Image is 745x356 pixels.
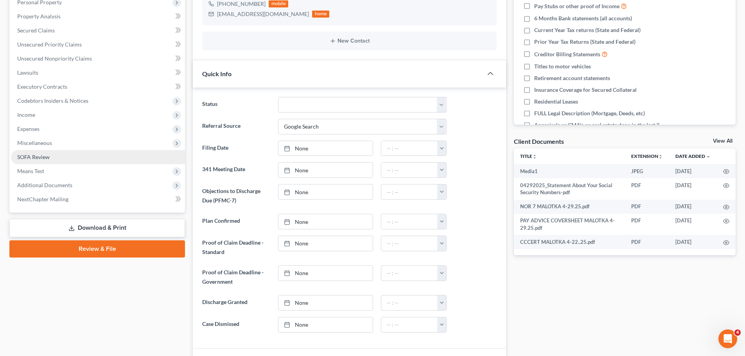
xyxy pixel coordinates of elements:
[17,97,88,104] span: Codebtors Insiders & Notices
[17,27,55,34] span: Secured Claims
[534,98,578,106] span: Residential Leases
[532,154,537,159] i: unfold_more
[675,153,711,159] a: Date Added expand_more
[381,141,438,156] input: -- : --
[278,163,373,177] a: None
[534,2,619,10] span: Pay Stubs or other proof of Income
[11,192,185,206] a: NextChapter Mailing
[11,150,185,164] a: SOFA Review
[17,111,35,118] span: Income
[514,200,625,214] td: NOR 7 MALOTKA 4-29.25.pdf
[217,10,309,18] div: [EMAIL_ADDRESS][DOMAIN_NAME]
[625,164,669,178] td: JPEG
[17,154,50,160] span: SOFA Review
[17,41,82,48] span: Unsecured Priority Claims
[198,141,274,156] label: Filing Date
[669,200,717,214] td: [DATE]
[9,219,185,237] a: Download & Print
[17,125,39,132] span: Expenses
[520,153,537,159] a: Titleunfold_more
[625,200,669,214] td: PDF
[625,214,669,235] td: PDF
[534,50,600,58] span: Creditor Billing Statements
[534,86,637,94] span: Insurance Coverage for Secured Collateral
[631,153,663,159] a: Extensionunfold_more
[381,163,438,177] input: -- : --
[514,214,625,235] td: PAY ADVICE COVERSHEET MALOTKA 4-29.25.pdf
[669,235,717,249] td: [DATE]
[534,109,645,117] span: FULL Legal Description (Mortgage, Deeds, etc)
[381,214,438,229] input: -- : --
[17,83,67,90] span: Executory Contracts
[706,154,711,159] i: expand_more
[514,164,625,178] td: Media1
[534,63,591,70] span: Titles to motor vehicles
[669,214,717,235] td: [DATE]
[11,80,185,94] a: Executory Contracts
[198,97,274,113] label: Status
[11,9,185,23] a: Property Analysis
[17,140,52,146] span: Miscellaneous
[9,240,185,258] a: Review & File
[534,74,610,82] span: Retirement account statements
[381,236,438,251] input: -- : --
[202,70,232,77] span: Quick Info
[17,13,61,20] span: Property Analysis
[17,182,72,188] span: Additional Documents
[17,69,38,76] span: Lawsuits
[198,162,274,178] label: 341 Meeting Date
[381,295,438,310] input: -- : --
[17,55,92,62] span: Unsecured Nonpriority Claims
[278,214,373,229] a: None
[381,317,438,332] input: -- : --
[734,329,741,336] span: 4
[278,266,373,281] a: None
[381,184,438,199] input: -- : --
[625,178,669,200] td: PDF
[278,295,373,310] a: None
[11,23,185,38] a: Secured Claims
[198,265,274,289] label: Proof of Claim Deadline - Government
[514,137,564,145] div: Client Documents
[713,138,732,144] a: View All
[198,236,274,259] label: Proof of Claim Deadline - Standard
[514,235,625,249] td: CCCERT MALOTKA 4-22..25.pdf
[534,38,635,46] span: Prior Year Tax Returns (State and Federal)
[669,178,717,200] td: [DATE]
[534,121,673,137] span: Appraisals or CMA's on real estate done in the last 3 years OR required by attorney
[198,214,274,229] label: Plan Confirmed
[198,119,274,134] label: Referral Source
[269,0,288,7] div: mobile
[198,184,274,208] label: Objections to Discharge Due (PFMC-7)
[11,66,185,80] a: Lawsuits
[278,317,373,332] a: None
[11,38,185,52] a: Unsecured Priority Claims
[278,236,373,251] a: None
[669,164,717,178] td: [DATE]
[208,38,490,44] button: New Contact
[625,235,669,249] td: PDF
[11,52,185,66] a: Unsecured Nonpriority Claims
[198,317,274,333] label: Case Dismissed
[658,154,663,159] i: unfold_more
[198,295,274,311] label: Discharge Granted
[514,178,625,200] td: 04292025_Statement About Your Social Security Numbers-pdf
[312,11,329,18] div: home
[17,196,68,202] span: NextChapter Mailing
[718,329,737,348] iframe: Intercom live chat
[278,184,373,199] a: None
[381,266,438,281] input: -- : --
[17,168,44,174] span: Means Test
[534,26,641,34] span: Current Year Tax returns (State and Federal)
[278,141,373,156] a: None
[534,14,632,22] span: 6 Months Bank statements (all accounts)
